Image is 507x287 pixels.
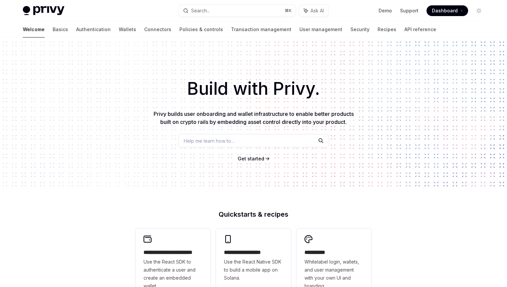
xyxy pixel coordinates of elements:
[119,21,136,38] a: Wallets
[285,8,292,13] span: ⌘ K
[350,21,370,38] a: Security
[404,21,436,38] a: API reference
[238,155,264,162] a: Get started
[299,21,342,38] a: User management
[238,156,264,161] span: Get started
[191,7,210,15] div: Search...
[400,7,418,14] a: Support
[178,5,296,17] button: Search...⌘K
[432,7,458,14] span: Dashboard
[427,5,468,16] a: Dashboard
[299,5,329,17] button: Ask AI
[144,21,171,38] a: Connectors
[23,21,45,38] a: Welcome
[224,258,283,282] span: Use the React Native SDK to build a mobile app on Solana.
[379,7,392,14] a: Demo
[135,211,372,218] h2: Quickstarts & recipes
[473,5,484,16] button: Toggle dark mode
[378,21,396,38] a: Recipes
[311,7,324,14] span: Ask AI
[23,6,64,15] img: light logo
[11,76,496,102] h1: Build with Privy.
[231,21,291,38] a: Transaction management
[154,111,354,125] span: Privy builds user onboarding and wallet infrastructure to enable better products built on crypto ...
[184,137,235,144] span: Help me learn how to…
[76,21,111,38] a: Authentication
[53,21,68,38] a: Basics
[179,21,223,38] a: Policies & controls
